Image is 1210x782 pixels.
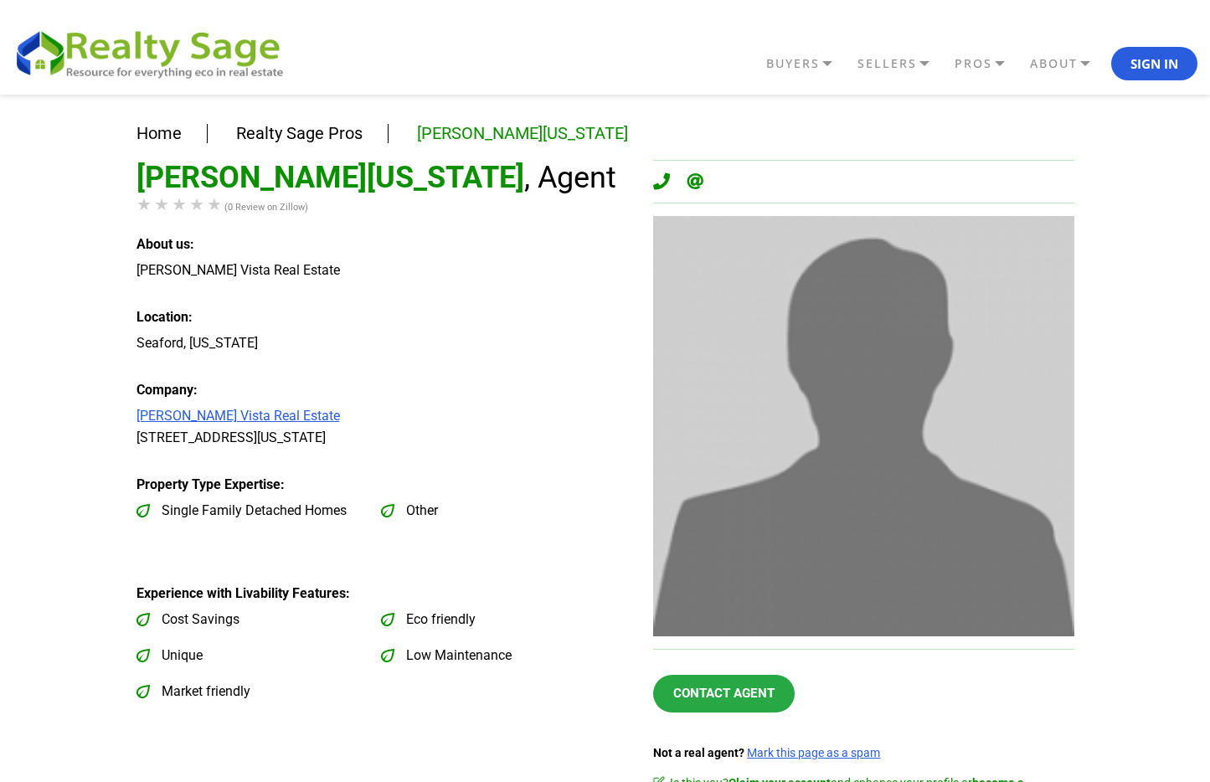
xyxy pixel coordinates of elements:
a: ABOUT [1026,49,1111,78]
img: Julian Washington [653,216,1074,636]
a: [PERSON_NAME] Vista Real Estate [136,408,340,424]
div: (0 Review on Zillow) [136,196,629,219]
a: [PERSON_NAME][US_STATE] [417,123,628,143]
div: Company: [136,379,629,401]
label: Cost Savings [136,609,373,630]
h1: [PERSON_NAME][US_STATE] [136,160,629,195]
button: Sign In [1111,47,1197,80]
img: REALTY SAGE [13,25,297,80]
label: Market friendly [136,681,373,702]
label: Unique [136,645,373,666]
a: Mark this page as a spam [747,746,880,759]
div: Seaford, [US_STATE] [136,332,629,354]
label: Eco friendly [381,609,617,630]
a: PROS [950,49,1026,78]
a: Realty Sage Pros [236,123,363,143]
a: Contact Agent [653,675,795,713]
div: Location: [136,306,629,328]
div: About us: [136,234,629,255]
div: [STREET_ADDRESS][US_STATE] [136,405,629,449]
a: SELLERS [853,49,950,78]
label: Single Family Detached Homes [136,500,373,522]
div: Experience with Livability Features: [136,583,629,605]
div: Property Type Expertise: [136,474,629,496]
div: Not a real agent? [653,746,1074,759]
label: Other [381,500,617,522]
div: Rating of this product is 0 out of 5. [136,196,224,213]
span: , Agent [524,160,616,195]
a: BUYERS [762,49,853,78]
div: [PERSON_NAME] Vista Real Estate [136,260,629,281]
label: Low Maintenance [381,645,617,666]
a: Home [136,123,182,143]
